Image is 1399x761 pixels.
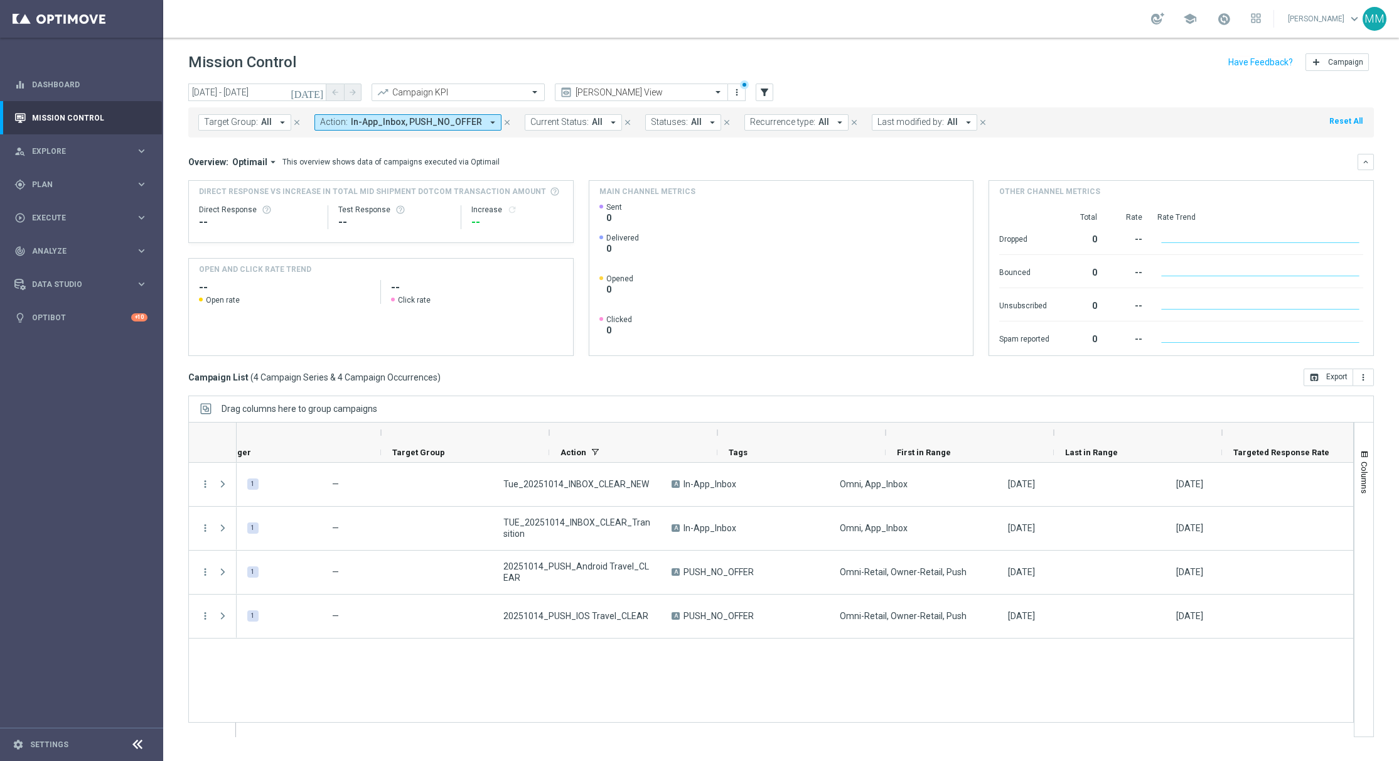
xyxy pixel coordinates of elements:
[189,463,237,507] div: Press SPACE to select this row.
[200,566,211,578] button: more_vert
[267,156,279,168] i: arrow_drop_down
[750,117,815,127] span: Recurrence type:
[606,325,632,336] span: 0
[471,205,563,215] div: Increase
[501,116,513,129] button: close
[1328,58,1363,67] span: Campaign
[247,566,259,578] div: 1
[1008,610,1035,622] div: 14 Oct 2025, Tuesday
[729,448,748,457] span: Tags
[722,118,731,127] i: close
[199,280,370,295] h2: --
[840,522,908,534] span: Omni, App_Inbox
[14,312,26,323] i: lightbulb
[30,741,68,748] a: Settings
[14,180,148,190] button: gps_fixed Plan keyboard_arrow_right
[1112,261,1142,281] div: --
[136,278,147,290] i: keyboard_arrow_right
[1304,369,1353,386] button: open_in_browser Export
[840,610,967,622] span: Omni-Retail, Owner-Retail, Push
[849,116,860,129] button: close
[261,117,272,127] span: All
[1228,58,1293,67] input: Have Feedback?
[759,87,770,98] i: filter_alt
[199,264,311,275] h4: OPEN AND CLICK RATE TREND
[222,404,377,414] span: Drag columns here to group campaigns
[14,79,26,90] i: equalizer
[721,116,732,129] button: close
[599,186,695,197] h4: Main channel metrics
[1064,228,1097,248] div: 0
[14,80,148,90] button: equalizer Dashboard
[963,117,974,128] i: arrow_drop_down
[189,595,237,639] div: Press SPACE to select this row.
[277,117,288,128] i: arrow_drop_down
[606,274,633,284] span: Opened
[14,313,148,323] button: lightbulb Optibot +10
[188,156,228,168] h3: Overview:
[200,610,211,622] button: more_vert
[351,117,482,127] span: In-App_Inbox, PUSH_NO_OFFER
[560,86,572,99] i: preview
[14,101,147,134] div: Mission Control
[840,478,908,490] span: Omni, App_Inbox
[707,117,718,128] i: arrow_drop_down
[1112,228,1142,248] div: --
[437,372,441,383] span: )
[188,53,296,72] h1: Mission Control
[320,117,348,127] span: Action:
[731,85,743,100] button: more_vert
[672,480,680,488] span: A
[683,566,754,578] span: PUSH_NO_OFFER
[606,315,632,325] span: Clicked
[204,117,258,127] span: Target Group:
[1008,566,1035,578] div: 14 Oct 2025, Tuesday
[14,146,148,156] button: person_search Explore keyboard_arrow_right
[947,117,958,127] span: All
[503,118,512,127] i: close
[189,507,237,551] div: Press SPACE to select this row.
[1311,57,1321,67] i: add
[744,114,849,131] button: Recurrence type: All arrow_drop_down
[14,279,148,289] button: Data Studio keyboard_arrow_right
[606,233,639,243] span: Delivered
[254,372,437,383] span: 4 Campaign Series & 4 Campaign Occurrences
[331,88,340,97] i: arrow_back
[1008,478,1035,490] div: 14 Oct 2025, Tuesday
[1064,294,1097,315] div: 0
[999,186,1100,197] h4: Other channel metrics
[1112,212,1142,222] div: Rate
[683,522,736,534] span: In-App_Inbox
[877,117,944,127] span: Last modified by:
[14,179,26,190] i: gps_fixed
[131,313,147,321] div: +10
[326,84,344,101] button: arrow_back
[32,281,136,288] span: Data Studio
[189,551,237,595] div: Press SPACE to select this row.
[1358,154,1374,170] button: keyboard_arrow_down
[199,186,546,197] span: Direct Response VS Increase In Total Mid Shipment Dotcom Transaction Amount
[14,246,26,257] i: track_changes
[999,328,1049,348] div: Spam reported
[332,567,339,577] span: —
[136,245,147,257] i: keyboard_arrow_right
[672,612,680,620] span: A
[14,213,148,223] button: play_circle_outline Execute keyboard_arrow_right
[487,117,498,128] i: arrow_drop_down
[1112,328,1142,348] div: --
[1065,448,1118,457] span: Last in Range
[32,101,147,134] a: Mission Control
[332,479,339,489] span: —
[1183,12,1197,26] span: school
[14,113,148,123] button: Mission Control
[250,372,254,383] span: (
[14,212,26,224] i: play_circle_outline
[1112,294,1142,315] div: --
[1309,372,1319,382] i: open_in_browser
